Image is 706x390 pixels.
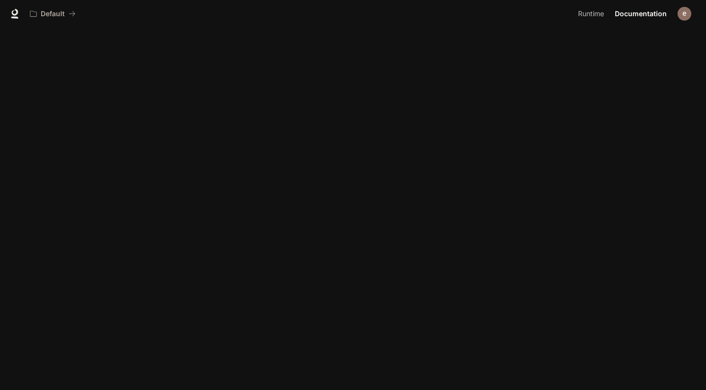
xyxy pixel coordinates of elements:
[41,10,65,18] p: Default
[615,8,667,20] span: Documentation
[675,4,694,24] button: User avatar
[678,7,691,21] img: User avatar
[611,4,671,24] a: Documentation
[574,4,610,24] a: Runtime
[25,4,80,24] button: All workspaces
[578,8,604,20] span: Runtime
